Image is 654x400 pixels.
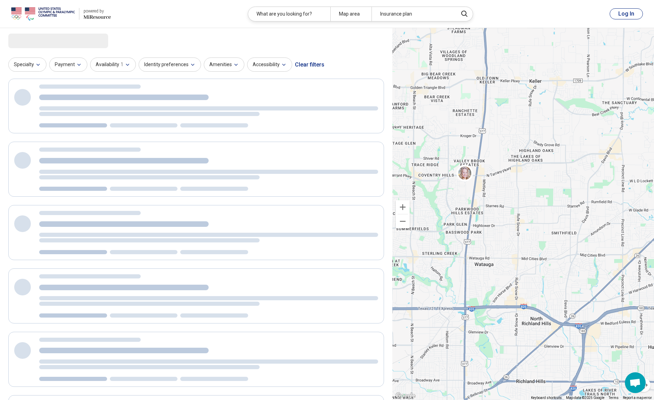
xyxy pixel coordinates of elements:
button: Zoom out [396,214,410,228]
div: Insurance plan [372,7,454,21]
button: Amenities [204,57,244,72]
div: Map area [330,7,372,21]
button: Zoom in [396,200,410,214]
span: Map data ©2025 Google [566,396,604,400]
button: Log In [610,8,643,19]
span: Loading... [8,34,67,47]
button: Identity preferences [139,57,201,72]
img: USOPC [11,6,75,22]
button: Availability1 [90,57,136,72]
div: What are you looking for? [248,7,330,21]
a: USOPCpowered by [11,6,111,22]
a: Report a map error [623,396,652,400]
button: Accessibility [247,57,292,72]
button: Specialty [8,57,46,72]
div: Open chat [625,372,646,393]
div: Clear filters [295,56,324,73]
div: powered by [84,8,111,14]
a: Terms (opens in new tab) [609,396,619,400]
span: 1 [121,61,123,68]
button: Payment [49,57,87,72]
